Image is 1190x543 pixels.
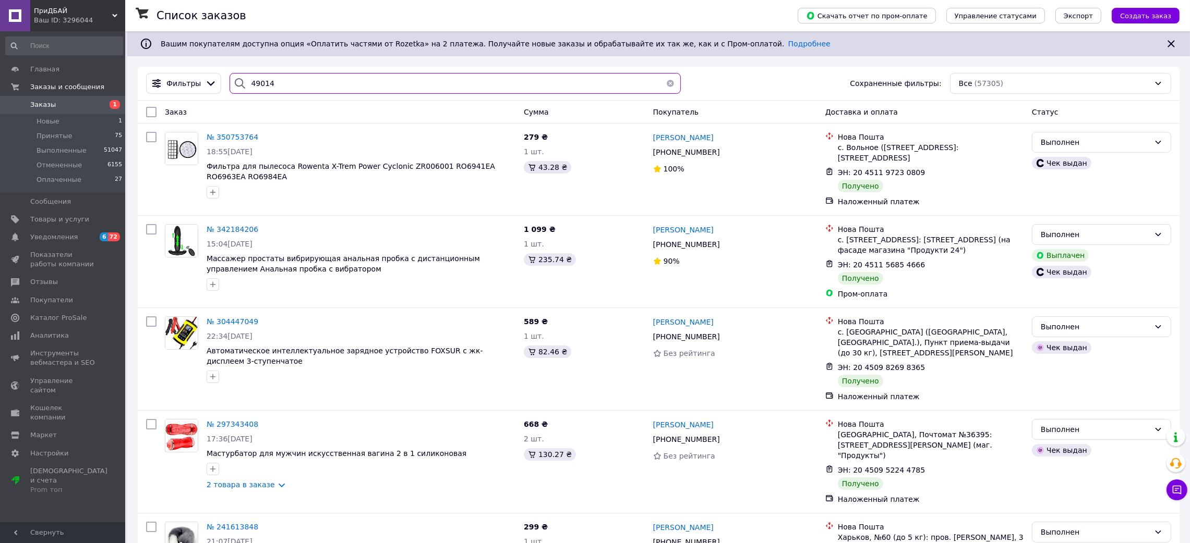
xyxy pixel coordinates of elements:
[207,162,495,181] a: Фильтра для пылесоса Rowenta X-Trem Power Cyclonic ZR006001 RO6941EA RO6963EA RO6984EA
[838,522,1024,532] div: Нова Пошта
[653,332,720,341] span: [PHONE_NUMBER]
[207,147,253,156] span: 18:55[DATE]
[30,349,97,367] span: Инструменты вебмастера и SEO
[838,327,1024,358] div: с. [GEOGRAPHIC_DATA] ([GEOGRAPHIC_DATA], [GEOGRAPHIC_DATA].), Пункт приема-выдачи (до 30 кг), [ST...
[207,449,466,458] a: Мастурбатор для мужчин искусственная вагина 2 в 1 силиконовая
[1041,321,1150,332] div: Выполнен
[30,232,78,242] span: Уведомления
[838,391,1024,402] div: Наложенный платеж
[959,78,972,89] span: Все
[653,318,714,326] span: [PERSON_NAME]
[165,132,198,165] img: Фото товару
[524,253,576,266] div: 235.74 ₴
[37,175,81,184] span: Оплаченные
[37,131,73,141] span: Принятые
[207,347,483,365] a: Автоматическое интеллектуальное зарядное устройство FOXSUR с жк-дисплеем 3-ступенчатое
[34,6,112,16] span: ПриДБАЙ
[30,82,104,92] span: Заказы и сообщения
[207,420,258,428] a: № 297343408
[107,161,122,170] span: 6155
[157,9,246,22] h1: Список заказов
[37,117,59,126] span: Новые
[653,435,720,443] span: [PHONE_NUMBER]
[664,349,715,357] span: Без рейтинга
[34,16,125,25] div: Ваш ID: 3296044
[653,108,699,116] span: Покупатель
[955,12,1037,20] span: Управление статусами
[653,421,714,429] span: [PERSON_NAME]
[524,225,556,233] span: 1 099 ₴
[110,100,120,109] span: 1
[838,289,1024,299] div: Пром-оплата
[1032,108,1059,116] span: Статус
[161,40,831,48] span: Вашим покупателям доступна опция «Оплатить частями от Rozetka» на 2 платежа. Получайте новые зака...
[1041,137,1150,148] div: Выполнен
[838,224,1024,235] div: Нова Пошта
[30,403,97,422] span: Кошелек компании
[1032,249,1089,262] div: Выплачен
[30,449,68,458] span: Настройки
[207,254,480,273] a: Массажер простаты вибрирующая анальная пробка с дистанционным управлением Анальная пробка с вибра...
[5,36,123,55] input: Поиск
[653,226,714,234] span: [PERSON_NAME]
[838,180,883,192] div: Получено
[118,117,122,126] span: 1
[207,435,253,443] span: 17:36[DATE]
[207,225,258,233] span: № 342184206
[165,317,198,349] img: Фото товару
[838,363,925,372] span: ЭН: 20 4509 8269 8365
[104,146,122,155] span: 51047
[838,235,1024,255] div: с. [STREET_ADDRESS]: [STREET_ADDRESS] (на фасаде магазина "Продукти 24")
[653,225,714,235] a: [PERSON_NAME]
[524,345,571,358] div: 82.46 ₴
[653,419,714,430] a: [PERSON_NAME]
[30,100,56,109] span: Заказы
[664,165,684,173] span: 100%
[838,466,925,474] span: ЭН: 20 4509 5224 4785
[165,224,198,257] a: Фото товару
[1032,341,1091,354] div: Чек выдан
[524,133,548,141] span: 279 ₴
[653,523,714,532] span: [PERSON_NAME]
[838,316,1024,327] div: Нова Пошта
[653,148,720,156] span: [PHONE_NUMBER]
[1055,8,1101,23] button: Экспорт
[524,317,548,326] span: 589 ₴
[524,523,548,531] span: 299 ₴
[653,132,714,143] a: [PERSON_NAME]
[30,65,59,74] span: Главная
[664,452,715,460] span: Без рейтинга
[1032,157,1091,169] div: Чек выдан
[207,133,258,141] a: № 350753764
[838,142,1024,163] div: с. Вольное ([STREET_ADDRESS]: [STREET_ADDRESS]
[1112,8,1180,23] button: Создать заказ
[30,331,69,340] span: Аналитика
[37,146,87,155] span: Выполненные
[166,78,201,89] span: Фильтры
[37,161,82,170] span: Отмененные
[975,79,1003,88] span: (57305)
[230,73,680,94] input: Поиск по номеру заказа, ФИО покупателя, номеру телефона, Email, номеру накладной
[825,108,898,116] span: Доставка и оплата
[524,448,576,461] div: 130.27 ₴
[165,108,187,116] span: Заказ
[207,317,258,326] a: № 304447049
[653,133,714,142] span: [PERSON_NAME]
[524,332,544,340] span: 1 шт.
[838,494,1024,504] div: Наложенный платеж
[30,197,71,206] span: Сообщения
[524,420,548,428] span: 668 ₴
[115,175,122,184] span: 27
[664,257,680,265] span: 90%
[1041,229,1150,240] div: Выполнен
[798,8,936,23] button: Скачать отчет по пром-оплате
[788,40,831,48] a: Подробнее
[1032,266,1091,278] div: Чек выдан
[30,295,73,305] span: Покупатели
